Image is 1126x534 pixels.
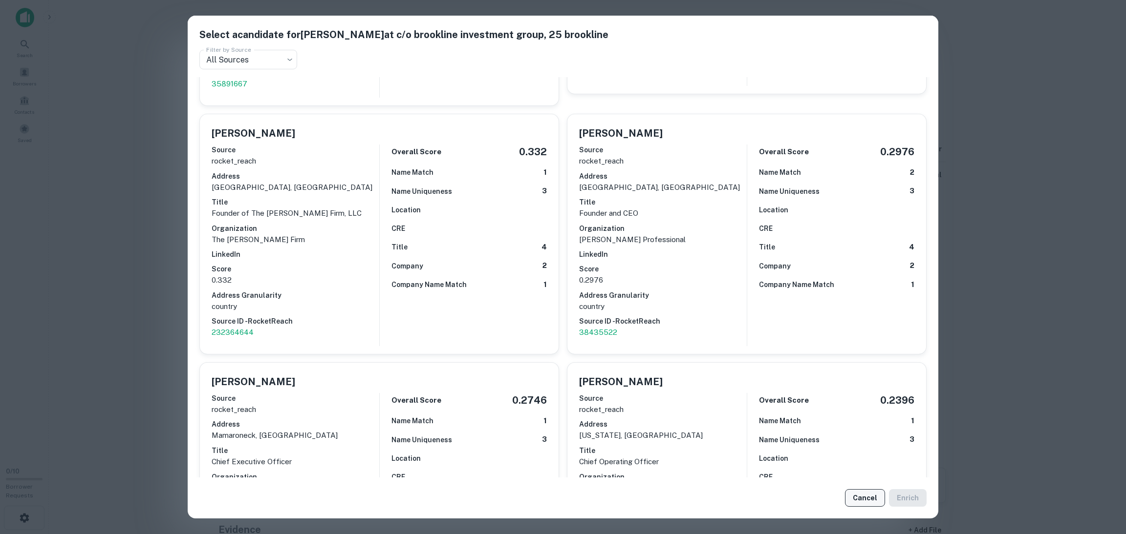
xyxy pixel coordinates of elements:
[579,155,747,167] p: rocket_reach
[212,419,379,430] h6: Address
[579,126,663,141] h5: [PERSON_NAME]
[579,171,747,182] h6: Address
[206,45,251,54] label: Filter by Source
[212,171,379,182] h6: Address
[212,393,379,404] h6: Source
[212,249,379,260] h6: LinkedIn
[212,207,379,219] p: Founder of The [PERSON_NAME] Firm, LLC
[911,279,914,290] h6: 1
[759,205,788,215] h6: Location
[579,197,747,207] h6: Title
[212,274,379,286] p: 0.332
[579,316,747,327] h6: Source ID - RocketReach
[579,404,747,415] p: rocket_reach
[579,430,747,441] p: [US_STATE], [GEOGRAPHIC_DATA]
[212,374,295,389] h5: [PERSON_NAME]
[391,167,433,178] h6: Name Match
[391,146,441,158] h6: Overall Score
[212,126,295,141] h5: [PERSON_NAME]
[759,279,834,290] h6: Company Name Match
[579,456,747,468] p: Chief Operating Officer
[391,415,433,426] h6: Name Match
[391,472,405,482] h6: CRE
[199,27,927,42] h5: Select a candidate for [PERSON_NAME] at c/o brookline investment group, 25 brookline
[579,393,747,404] h6: Source
[391,279,467,290] h6: Company Name Match
[212,445,379,456] h6: Title
[579,234,747,246] p: [PERSON_NAME] Professional
[579,264,747,274] h6: Score
[759,146,809,158] h6: Overall Score
[910,260,914,271] h6: 2
[759,167,801,178] h6: Name Match
[910,167,914,178] h6: 2
[212,182,379,193] p: [GEOGRAPHIC_DATA], [GEOGRAPHIC_DATA]
[579,223,747,234] h6: Organization
[759,453,788,464] h6: Location
[391,242,408,252] h6: Title
[212,316,379,327] h6: Source ID - RocketReach
[909,434,914,445] h6: 3
[579,274,747,286] p: 0.2976
[212,290,379,301] h6: Address Granularity
[212,327,379,338] a: 232364644
[579,290,747,301] h6: Address Granularity
[543,167,547,178] h6: 1
[880,144,914,159] h5: 0.2976
[542,185,547,197] h6: 3
[759,261,791,271] h6: Company
[759,395,809,406] h6: Overall Score
[391,205,421,215] h6: Location
[391,186,452,197] h6: Name Uniqueness
[579,374,663,389] h5: [PERSON_NAME]
[212,144,379,155] h6: Source
[543,279,547,290] h6: 1
[759,415,801,426] h6: Name Match
[909,185,914,197] h6: 3
[391,453,421,464] h6: Location
[391,261,423,271] h6: Company
[1077,456,1126,503] iframe: Chat Widget
[212,223,379,234] h6: Organization
[579,419,747,430] h6: Address
[212,301,379,312] p: country
[542,434,547,445] h6: 3
[391,395,441,406] h6: Overall Score
[911,415,914,427] h6: 1
[759,223,773,234] h6: CRE
[880,393,914,408] h5: 0.2396
[212,78,379,90] a: 35891667
[212,234,379,246] p: The [PERSON_NAME] Firm
[579,445,747,456] h6: Title
[579,144,747,155] h6: Source
[212,472,379,482] h6: Organization
[512,393,547,408] h5: 0.2746
[519,144,547,159] h5: 0.332
[579,301,747,312] p: country
[759,434,820,445] h6: Name Uniqueness
[541,242,547,253] h6: 4
[759,242,775,252] h6: Title
[579,207,747,219] p: Founder and CEO
[909,242,914,253] h6: 4
[543,415,547,427] h6: 1
[212,430,379,441] p: mamaroneck, [GEOGRAPHIC_DATA]
[391,223,405,234] h6: CRE
[199,50,297,69] div: All Sources
[579,472,747,482] h6: Organization
[579,249,747,260] h6: LinkedIn
[579,182,747,193] p: [GEOGRAPHIC_DATA], [GEOGRAPHIC_DATA]
[759,472,773,482] h6: CRE
[212,197,379,207] h6: Title
[212,264,379,274] h6: Score
[542,260,547,271] h6: 2
[212,155,379,167] p: rocket_reach
[391,434,452,445] h6: Name Uniqueness
[845,489,885,507] button: Cancel
[579,327,747,338] a: 38435522
[212,404,379,415] p: rocket_reach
